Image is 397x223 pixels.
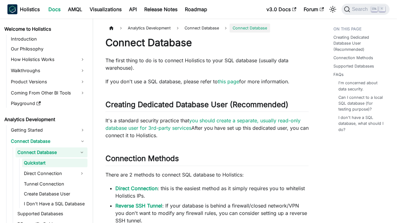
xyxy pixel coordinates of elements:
a: Creating Dedicated Database User (Recommended) [333,34,387,52]
a: Forum [300,4,328,14]
a: Visualizations [86,4,125,14]
a: FAQs [333,72,344,77]
a: API [125,4,141,14]
img: Holistics [7,4,17,14]
button: Collapse sidebar category 'Connect Database' [76,147,87,157]
a: Walkthroughs [9,66,87,76]
a: Connection Methods [333,55,373,61]
p: The first thing to do is to connect Holistics to your SQL database (usually data warehouse). [105,57,309,72]
button: Switch between dark and light mode (currently light mode) [328,4,338,14]
span: Connect Database [230,24,270,33]
a: I'm concerned about data security. [338,80,385,92]
a: Supported Databases [16,209,87,218]
a: Connect Database [9,136,87,146]
a: Introduction [9,35,87,43]
a: Product Versions [9,77,87,87]
h1: Connect Database [105,37,309,49]
a: Docs [45,4,64,14]
a: this page [218,78,239,85]
a: Can I connect to a local SQL database (for testing purpose)? [338,94,385,112]
a: Reverse SSH Tunnel [115,203,162,209]
a: Quickstart [22,159,87,167]
a: Our Philosophy [9,45,87,53]
a: Getting Started [9,125,87,135]
a: AMQL [64,4,86,14]
a: How Holistics Works [9,55,87,64]
span: Search [350,7,372,12]
a: Home page [105,24,117,33]
span: Connect Database [181,24,222,33]
a: v3.0 Docs [263,4,300,14]
a: I don't have a SQL database, what should I do? [338,115,385,133]
a: Connect Database [16,147,76,157]
a: Coming From Other BI Tools [9,88,87,98]
a: I Don't Have a SQL Database [22,199,87,208]
a: Welcome to Holistics [2,25,87,33]
a: Roadmap [181,4,211,14]
p: There are 2 methods to connect SQL database to Holistics: [105,171,309,178]
span: Analytics Development [125,24,174,33]
h2: Creating Dedicated Database User (Recommended) [105,100,309,112]
button: Search (Ctrl+K) [341,4,390,15]
a: Tunnel Connection [22,180,87,188]
a: Analytics Development [2,115,87,124]
nav: Breadcrumbs [105,24,309,33]
button: Expand sidebar category 'Direct Connection' [76,168,87,178]
li: : this is the easiest method as it simply requires you to whitelist Holistics IPs. [115,185,309,199]
h2: Connection Methods [105,154,309,166]
a: Direct Connection [115,185,158,191]
b: Holistics [20,6,40,13]
a: Create Database User [22,190,87,198]
a: Supported Databases [333,63,374,69]
a: Direct Connection [22,168,76,178]
a: Release Notes [141,4,181,14]
a: HolisticsHolistics [7,4,40,14]
a: you should create a separate, usually read-only database user for 3rd-party services [105,117,301,131]
a: Playground [9,99,87,108]
p: It's a standard security practice that After you have set up this dedicated user, you can connect... [105,117,309,139]
p: If you don't use a SQL database, please refer to for more information. [105,78,309,85]
kbd: K [379,6,385,12]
